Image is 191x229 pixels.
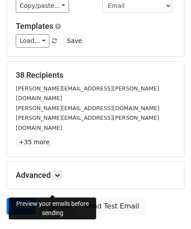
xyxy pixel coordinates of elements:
[63,34,86,48] button: Save
[147,187,191,229] iframe: Chat Widget
[16,170,175,180] h5: Advanced
[16,70,175,80] h5: 38 Recipients
[16,34,49,48] a: Load...
[16,21,53,31] a: Templates
[9,198,96,219] div: Preview your emails before sending
[16,137,52,148] a: +35 more
[7,198,35,215] a: Send
[16,105,160,111] small: [PERSON_NAME][EMAIL_ADDRESS][DOMAIN_NAME]
[16,114,159,131] small: [PERSON_NAME][EMAIL_ADDRESS][PERSON_NAME][DOMAIN_NAME]
[16,85,159,102] small: [PERSON_NAME][EMAIL_ADDRESS][PERSON_NAME][DOMAIN_NAME]
[78,198,145,215] a: Send Test Email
